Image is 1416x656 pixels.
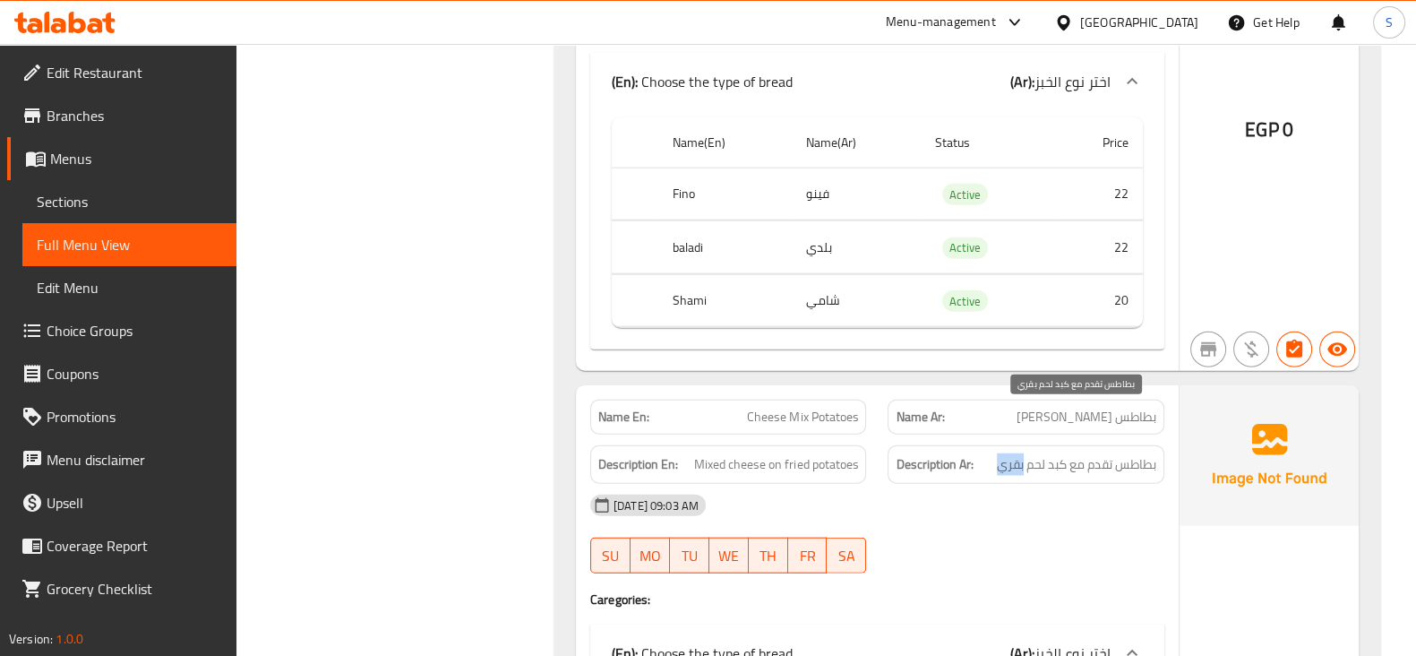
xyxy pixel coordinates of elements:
span: Grocery Checklist [47,578,222,600]
span: MO [638,543,663,569]
strong: Description En: [598,453,678,476]
a: Upsell [7,481,236,524]
button: WE [709,538,749,574]
th: Name(Ar) [792,117,921,168]
button: SU [590,538,631,574]
span: 1.0.0 [56,627,83,651]
strong: Name En: [598,408,649,427]
a: Coverage Report [7,524,236,567]
span: Active [942,291,988,312]
p: Choose the type of bread [612,71,793,92]
b: (Ar): [1010,68,1034,95]
a: Sections [22,180,236,223]
a: Promotions [7,395,236,438]
span: Full Menu View [37,234,222,255]
span: Promotions [47,406,222,427]
button: Purchased item [1233,332,1269,367]
div: Menu-management [886,12,996,33]
span: Menu disclaimer [47,449,222,470]
a: Menus [7,137,236,180]
td: 20 [1053,274,1143,327]
span: Active [942,237,988,258]
span: EGP [1245,112,1278,147]
strong: Name Ar: [896,408,944,427]
button: Not branch specific item [1190,332,1226,367]
button: TU [670,538,709,574]
td: فينو [792,168,921,220]
a: Choice Groups [7,309,236,352]
span: Mixed cheese on fried potatoes [694,453,858,476]
a: Menu disclaimer [7,438,236,481]
span: Branches [47,105,222,126]
a: Edit Menu [22,266,236,309]
span: بطاطس تقدم مع كبد لحم بقري [997,453,1156,476]
td: 22 [1053,221,1143,274]
button: MO [631,538,670,574]
span: TH [756,543,781,569]
th: Shami [658,274,792,327]
a: Edit Restaurant [7,51,236,94]
span: Coupons [47,363,222,384]
th: Status [921,117,1054,168]
div: Active [942,237,988,259]
span: Upsell [47,492,222,514]
button: SA [827,538,866,574]
th: Name(En) [658,117,792,168]
a: Coupons [7,352,236,395]
button: FR [788,538,828,574]
span: FR [795,543,820,569]
span: [DATE] 09:03 AM [606,497,706,514]
div: Active [942,290,988,312]
a: Full Menu View [22,223,236,266]
span: Menus [50,148,222,169]
td: بلدي [792,221,921,274]
span: Sections [37,191,222,212]
table: choices table [612,117,1143,329]
strong: Description Ar: [896,453,973,476]
span: Cheese Mix Potatoes [747,408,858,427]
img: Ae5nvW7+0k+MAAAAAElFTkSuQmCC [1180,385,1359,525]
span: Coverage Report [47,535,222,557]
span: 0 [1283,112,1293,147]
a: Branches [7,94,236,137]
th: baladi [658,221,792,274]
td: 22 [1053,168,1143,220]
th: Fino [658,168,792,220]
span: Active [942,185,988,205]
span: WE [717,543,742,569]
span: اختر نوع الخبز [1034,68,1111,95]
td: شامي [792,274,921,327]
span: Edit Menu [37,277,222,298]
div: [GEOGRAPHIC_DATA] [1080,13,1198,32]
span: Choice Groups [47,320,222,341]
span: Version: [9,627,53,651]
div: (En): Choose the type of bread(Ar):اختر نوع الخبز [590,53,1164,110]
button: Available [1319,332,1355,367]
span: S [1386,13,1393,32]
span: TU [677,543,702,569]
button: TH [749,538,788,574]
b: (En): [612,68,638,95]
span: Edit Restaurant [47,62,222,83]
h4: Caregories: [590,591,1164,609]
span: بطاطس [PERSON_NAME] [1017,408,1156,427]
th: Price [1053,117,1143,168]
a: Grocery Checklist [7,567,236,610]
button: Has choices [1276,332,1312,367]
span: SA [834,543,859,569]
span: SU [598,543,623,569]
